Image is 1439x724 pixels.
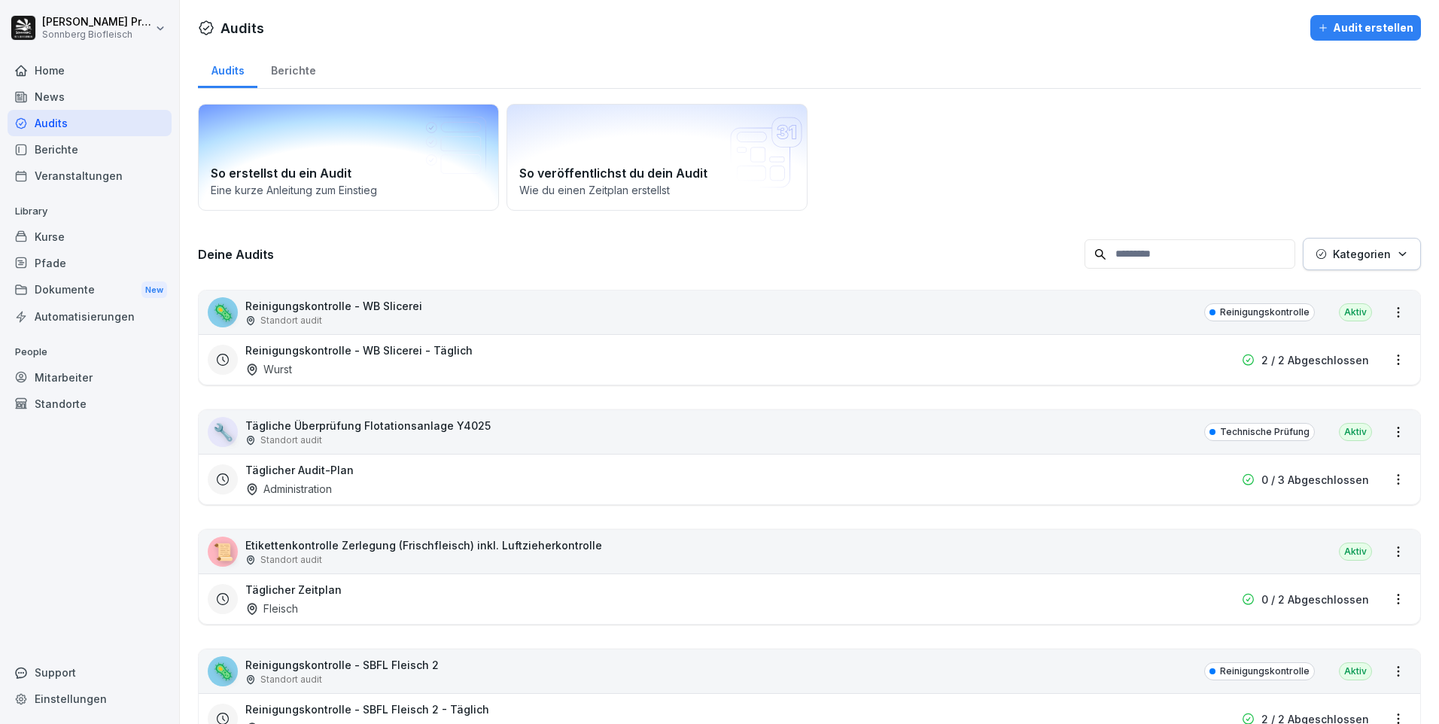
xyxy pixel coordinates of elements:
button: Kategorien [1303,238,1421,270]
div: Aktiv [1339,662,1372,680]
h3: Reinigungskontrolle - SBFL Fleisch 2 - Täglich [245,701,489,717]
p: 0 / 3 Abgeschlossen [1261,472,1369,488]
h2: So erstellst du ein Audit [211,164,486,182]
div: Administration [245,481,332,497]
p: Standort audit [260,553,322,567]
div: Aktiv [1339,543,1372,561]
div: Support [8,659,172,686]
p: Reinigungskontrolle [1220,306,1310,319]
p: Reinigungskontrolle [1220,665,1310,678]
div: Wurst [245,361,292,377]
h3: Reinigungskontrolle - WB Slicerei - Täglich [245,342,473,358]
h3: Täglicher Zeitplan [245,582,342,598]
div: 🦠 [208,297,238,327]
a: News [8,84,172,110]
div: New [141,281,167,299]
a: Automatisierungen [8,303,172,330]
div: Aktiv [1339,303,1372,321]
div: Audit erstellen [1318,20,1413,36]
p: Technische Prüfung [1220,425,1310,439]
a: DokumenteNew [8,276,172,304]
p: Kategorien [1333,246,1391,262]
div: 🦠 [208,656,238,686]
a: Veranstaltungen [8,163,172,189]
a: Mitarbeiter [8,364,172,391]
p: Standort audit [260,314,322,327]
a: Berichte [257,50,329,88]
p: Tägliche Überprüfung Flotationsanlage Y4025 [245,418,491,433]
a: Home [8,57,172,84]
a: Standorte [8,391,172,417]
h3: Deine Audits [198,246,1077,263]
p: Library [8,199,172,224]
h3: Täglicher Audit-Plan [245,462,354,478]
a: So erstellst du ein AuditEine kurze Anleitung zum Einstieg [198,104,499,211]
p: [PERSON_NAME] Preßlauer [42,16,152,29]
h2: So veröffentlichst du dein Audit [519,164,795,182]
a: Einstellungen [8,686,172,712]
button: Audit erstellen [1310,15,1421,41]
a: Berichte [8,136,172,163]
div: Fleisch [245,601,298,616]
h1: Audits [221,18,264,38]
p: Reinigungskontrolle - SBFL Fleisch 2 [245,657,439,673]
p: Eine kurze Anleitung zum Einstieg [211,182,486,198]
p: Reinigungskontrolle - WB Slicerei [245,298,422,314]
p: Standort audit [260,673,322,686]
p: Standort audit [260,433,322,447]
div: 📜 [208,537,238,567]
a: Kurse [8,224,172,250]
p: People [8,340,172,364]
p: 2 / 2 Abgeschlossen [1261,352,1369,368]
a: So veröffentlichst du dein AuditWie du einen Zeitplan erstellst [507,104,808,211]
p: Etikettenkontrolle Zerlegung (Frischfleisch) inkl. Luftzieherkontrolle [245,537,602,553]
div: 🔧 [208,417,238,447]
p: Wie du einen Zeitplan erstellst [519,182,795,198]
div: Aktiv [1339,423,1372,441]
p: 0 / 2 Abgeschlossen [1261,592,1369,607]
a: Audits [198,50,257,88]
div: Dokumente [8,276,172,304]
a: Pfade [8,250,172,276]
a: Audits [8,110,172,136]
p: Sonnberg Biofleisch [42,29,152,40]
